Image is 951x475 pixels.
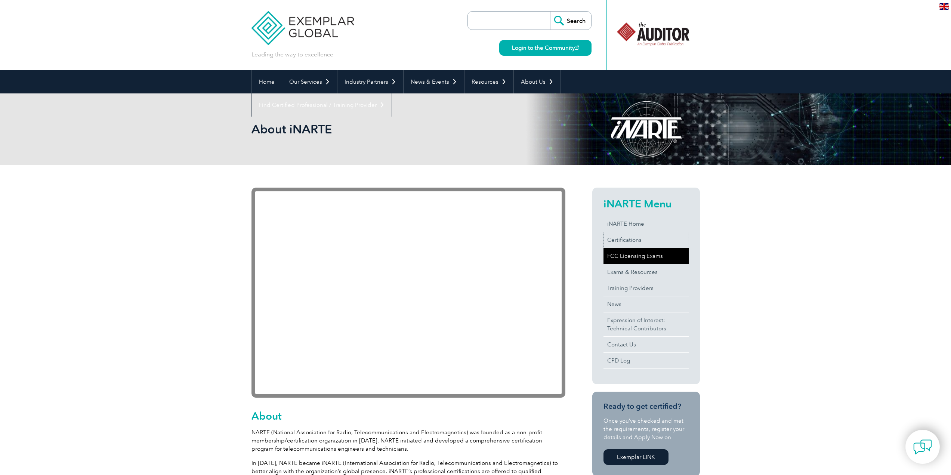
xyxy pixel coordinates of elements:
[603,312,689,336] a: Expression of Interest:Technical Contributors
[603,337,689,352] a: Contact Us
[603,417,689,441] p: Once you’ve checked and met the requirements, register your details and Apply Now on
[603,216,689,232] a: iNARTE Home
[514,70,561,93] a: About Us
[251,428,565,453] p: NARTE (National Association for Radio, Telecommunications and Electromagnetics) was founded as a ...
[939,3,949,10] img: en
[603,449,669,465] a: Exemplar LINK
[603,232,689,248] a: Certifications
[251,50,333,59] p: Leading the way to excellence
[603,296,689,312] a: News
[550,12,591,30] input: Search
[337,70,403,93] a: Industry Partners
[251,123,565,135] h2: About iNARTE
[575,46,579,50] img: open_square.png
[499,40,592,56] a: Login to the Community
[603,280,689,296] a: Training Providers
[252,70,282,93] a: Home
[252,93,392,117] a: Find Certified Professional / Training Provider
[251,410,565,422] h2: About
[603,402,689,411] h3: Ready to get certified?
[404,70,464,93] a: News & Events
[603,264,689,280] a: Exams & Resources
[913,438,932,456] img: contact-chat.png
[251,188,565,398] iframe: YouTube video player
[282,70,337,93] a: Our Services
[464,70,513,93] a: Resources
[603,198,689,210] h2: iNARTE Menu
[603,248,689,264] a: FCC Licensing Exams
[603,353,689,368] a: CPD Log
